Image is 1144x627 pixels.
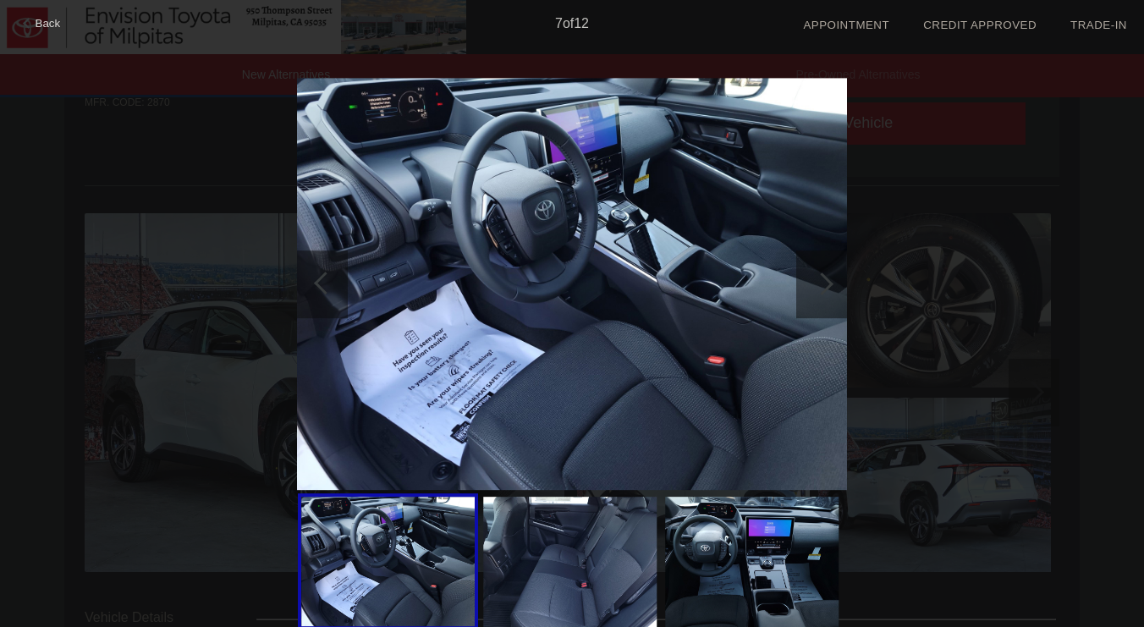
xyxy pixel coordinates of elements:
a: Trade-In [1070,19,1127,31]
img: image.aspx [483,497,657,627]
span: 7 [555,16,563,30]
a: Credit Approved [923,19,1037,31]
a: Appointment [803,19,889,31]
img: image.aspx [665,497,839,627]
img: image.aspx [297,78,847,491]
span: Back [36,17,61,30]
span: 12 [574,16,589,30]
